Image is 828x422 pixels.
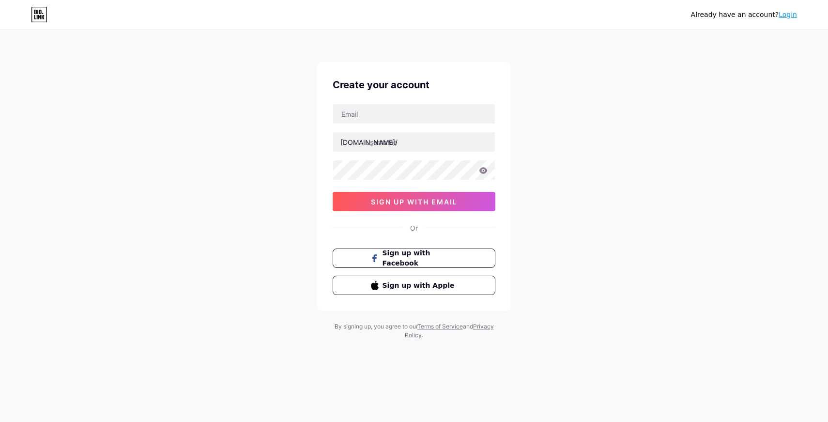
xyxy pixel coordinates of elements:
[333,78,495,92] div: Create your account
[333,104,495,124] input: Email
[779,11,797,18] a: Login
[417,323,463,330] a: Terms of Service
[333,192,495,211] button: sign up with email
[371,198,458,206] span: sign up with email
[410,223,418,233] div: Or
[691,10,797,20] div: Already have an account?
[333,249,495,268] button: Sign up with Facebook
[340,137,398,147] div: [DOMAIN_NAME]/
[332,322,496,340] div: By signing up, you agree to our and .
[383,248,458,268] span: Sign up with Facebook
[333,132,495,152] input: username
[383,281,458,291] span: Sign up with Apple
[333,276,495,295] button: Sign up with Apple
